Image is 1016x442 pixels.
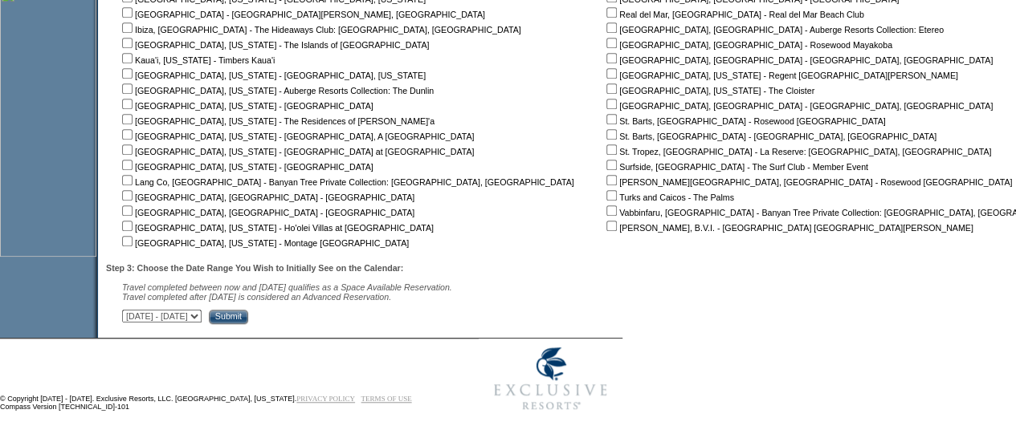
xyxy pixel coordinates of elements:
a: TERMS OF USE [361,395,412,403]
nobr: [GEOGRAPHIC_DATA], [US_STATE] - The Residences of [PERSON_NAME]'a [119,116,435,126]
nobr: [GEOGRAPHIC_DATA], [GEOGRAPHIC_DATA] - Rosewood Mayakoba [603,40,892,50]
img: Exclusive Resorts [479,339,622,419]
nobr: [GEOGRAPHIC_DATA], [US_STATE] - [GEOGRAPHIC_DATA], A [GEOGRAPHIC_DATA] [119,132,474,141]
nobr: [GEOGRAPHIC_DATA], [US_STATE] - [GEOGRAPHIC_DATA] [119,101,373,111]
nobr: [PERSON_NAME], B.V.I. - [GEOGRAPHIC_DATA] [GEOGRAPHIC_DATA][PERSON_NAME] [603,223,973,233]
nobr: [GEOGRAPHIC_DATA], [US_STATE] - [GEOGRAPHIC_DATA], [US_STATE] [119,71,426,80]
nobr: [GEOGRAPHIC_DATA], [US_STATE] - [GEOGRAPHIC_DATA] [119,162,373,172]
nobr: Kaua'i, [US_STATE] - Timbers Kaua'i [119,55,275,65]
nobr: [GEOGRAPHIC_DATA] - [GEOGRAPHIC_DATA][PERSON_NAME], [GEOGRAPHIC_DATA] [119,10,485,19]
nobr: [GEOGRAPHIC_DATA], [GEOGRAPHIC_DATA] - [GEOGRAPHIC_DATA] [119,208,414,217]
nobr: [GEOGRAPHIC_DATA], [US_STATE] - The Cloister [603,86,814,95]
nobr: Turks and Caicos - The Palms [603,193,734,202]
nobr: [GEOGRAPHIC_DATA], [US_STATE] - Montage [GEOGRAPHIC_DATA] [119,238,409,248]
a: PRIVACY POLICY [296,395,355,403]
input: Submit [209,310,248,324]
nobr: [GEOGRAPHIC_DATA], [US_STATE] - Ho'olei Villas at [GEOGRAPHIC_DATA] [119,223,434,233]
nobr: [PERSON_NAME][GEOGRAPHIC_DATA], [GEOGRAPHIC_DATA] - Rosewood [GEOGRAPHIC_DATA] [603,177,1012,187]
nobr: [GEOGRAPHIC_DATA], [GEOGRAPHIC_DATA] - Auberge Resorts Collection: Etereo [603,25,944,34]
b: Step 3: Choose the Date Range You Wish to Initially See on the Calendar: [106,263,403,273]
nobr: St. Barts, [GEOGRAPHIC_DATA] - [GEOGRAPHIC_DATA], [GEOGRAPHIC_DATA] [603,132,936,141]
nobr: Travel completed after [DATE] is considered an Advanced Reservation. [122,292,391,302]
nobr: [GEOGRAPHIC_DATA], [US_STATE] - Regent [GEOGRAPHIC_DATA][PERSON_NAME] [603,71,958,80]
nobr: Real del Mar, [GEOGRAPHIC_DATA] - Real del Mar Beach Club [603,10,864,19]
nobr: Lang Co, [GEOGRAPHIC_DATA] - Banyan Tree Private Collection: [GEOGRAPHIC_DATA], [GEOGRAPHIC_DATA] [119,177,574,187]
nobr: Ibiza, [GEOGRAPHIC_DATA] - The Hideaways Club: [GEOGRAPHIC_DATA], [GEOGRAPHIC_DATA] [119,25,521,34]
span: Travel completed between now and [DATE] qualifies as a Space Available Reservation. [122,282,452,292]
nobr: [GEOGRAPHIC_DATA], [US_STATE] - [GEOGRAPHIC_DATA] at [GEOGRAPHIC_DATA] [119,147,474,156]
nobr: St. Tropez, [GEOGRAPHIC_DATA] - La Reserve: [GEOGRAPHIC_DATA], [GEOGRAPHIC_DATA] [603,147,991,156]
nobr: [GEOGRAPHIC_DATA], [GEOGRAPHIC_DATA] - [GEOGRAPHIC_DATA] [119,193,414,202]
nobr: [GEOGRAPHIC_DATA], [GEOGRAPHIC_DATA] - [GEOGRAPHIC_DATA], [GEOGRAPHIC_DATA] [603,55,993,65]
nobr: Surfside, [GEOGRAPHIC_DATA] - The Surf Club - Member Event [603,162,868,172]
nobr: [GEOGRAPHIC_DATA], [US_STATE] - The Islands of [GEOGRAPHIC_DATA] [119,40,429,50]
nobr: St. Barts, [GEOGRAPHIC_DATA] - Rosewood [GEOGRAPHIC_DATA] [603,116,885,126]
nobr: [GEOGRAPHIC_DATA], [GEOGRAPHIC_DATA] - [GEOGRAPHIC_DATA], [GEOGRAPHIC_DATA] [603,101,993,111]
nobr: [GEOGRAPHIC_DATA], [US_STATE] - Auberge Resorts Collection: The Dunlin [119,86,434,95]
